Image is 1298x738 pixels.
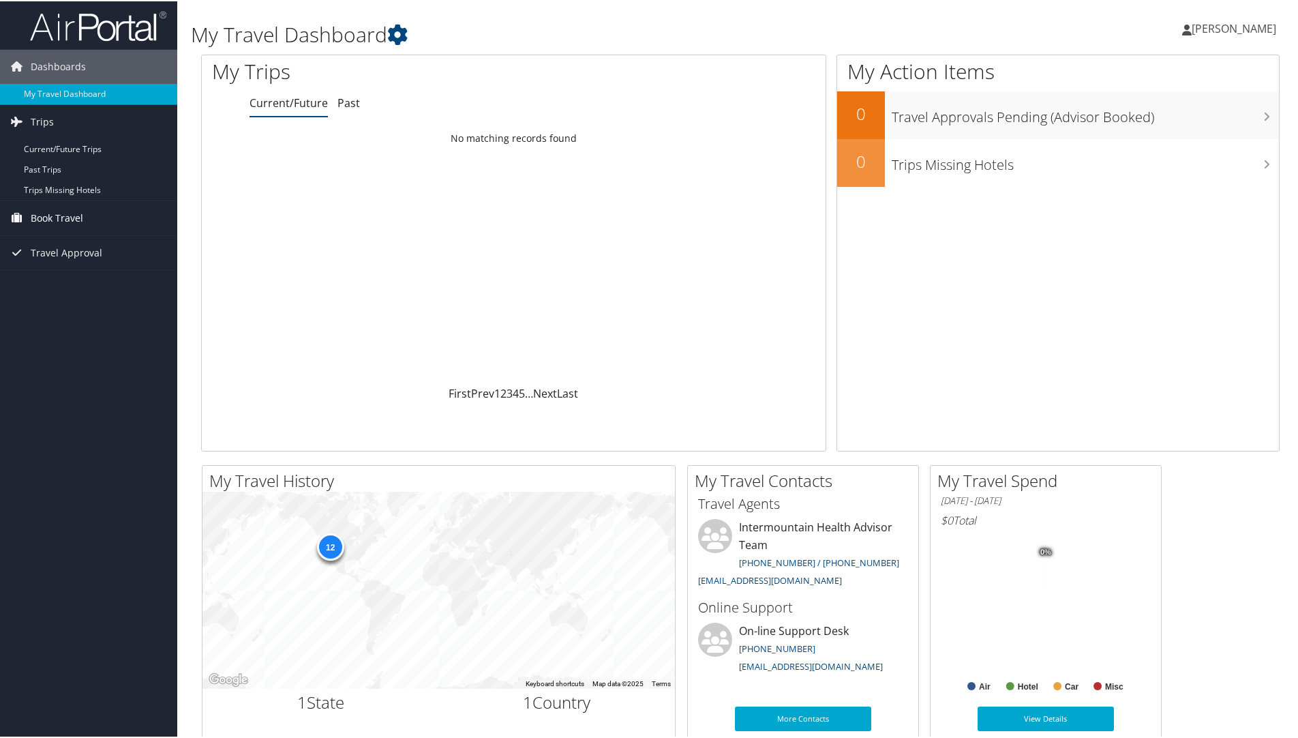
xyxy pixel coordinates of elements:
[691,621,915,677] li: On-line Support Desk
[978,705,1114,730] a: View Details
[513,385,519,400] a: 4
[526,678,584,688] button: Keyboard shortcuts
[1105,681,1123,690] text: Misc
[250,94,328,109] a: Current/Future
[652,679,671,686] a: Terms (opens in new tab)
[837,101,885,124] h2: 0
[698,493,908,512] h3: Travel Agents
[695,468,918,491] h2: My Travel Contacts
[449,690,665,713] h2: Country
[739,659,883,671] a: [EMAIL_ADDRESS][DOMAIN_NAME]
[837,56,1279,85] h1: My Action Items
[494,385,500,400] a: 1
[941,512,953,527] span: $0
[191,19,924,48] h1: My Travel Dashboard
[892,100,1279,126] h3: Travel Approvals Pending (Advisor Booked)
[837,90,1279,138] a: 0Travel Approvals Pending (Advisor Booked)
[30,9,166,41] img: airportal-logo.png
[1018,681,1038,690] text: Hotel
[523,690,532,712] span: 1
[202,125,826,149] td: No matching records found
[449,385,471,400] a: First
[206,670,251,688] a: Open this area in Google Maps (opens a new window)
[525,385,533,400] span: …
[212,56,556,85] h1: My Trips
[1192,20,1276,35] span: [PERSON_NAME]
[519,385,525,400] a: 5
[937,468,1161,491] h2: My Travel Spend
[1065,681,1078,690] text: Car
[1182,7,1290,48] a: [PERSON_NAME]
[31,104,54,138] span: Trips
[592,679,644,686] span: Map data ©2025
[533,385,557,400] a: Next
[213,690,429,713] h2: State
[739,555,899,567] a: [PHONE_NUMBER] / [PHONE_NUMBER]
[941,512,1151,527] h6: Total
[691,518,915,591] li: Intermountain Health Advisor Team
[941,493,1151,506] h6: [DATE] - [DATE]
[209,468,675,491] h2: My Travel History
[316,532,344,559] div: 12
[500,385,507,400] a: 2
[979,681,991,690] text: Air
[31,200,83,234] span: Book Travel
[739,641,815,653] a: [PHONE_NUMBER]
[735,705,871,730] a: More Contacts
[31,48,86,83] span: Dashboards
[892,147,1279,173] h3: Trips Missing Hotels
[297,690,307,712] span: 1
[471,385,494,400] a: Prev
[837,138,1279,186] a: 0Trips Missing Hotels
[337,94,360,109] a: Past
[507,385,513,400] a: 3
[698,573,842,585] a: [EMAIL_ADDRESS][DOMAIN_NAME]
[837,149,885,172] h2: 0
[1040,547,1051,555] tspan: 0%
[206,670,251,688] img: Google
[698,597,908,616] h3: Online Support
[557,385,578,400] a: Last
[31,235,102,269] span: Travel Approval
